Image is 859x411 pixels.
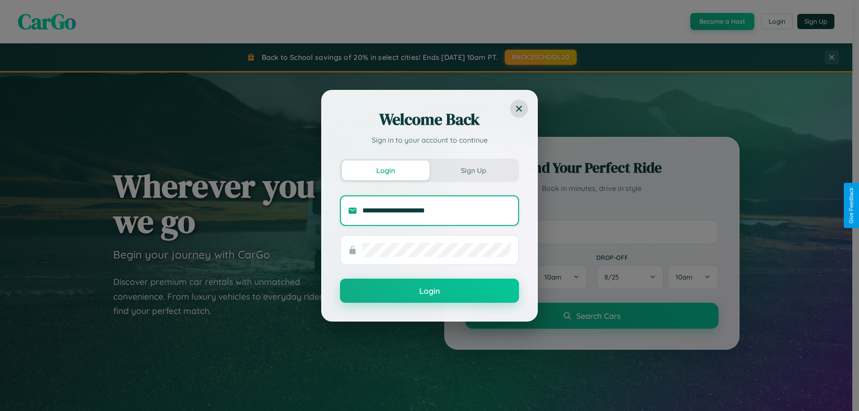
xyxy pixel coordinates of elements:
[848,187,855,224] div: Give Feedback
[429,161,517,180] button: Sign Up
[340,135,519,145] p: Sign in to your account to continue
[342,161,429,180] button: Login
[340,109,519,130] h2: Welcome Back
[340,279,519,303] button: Login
